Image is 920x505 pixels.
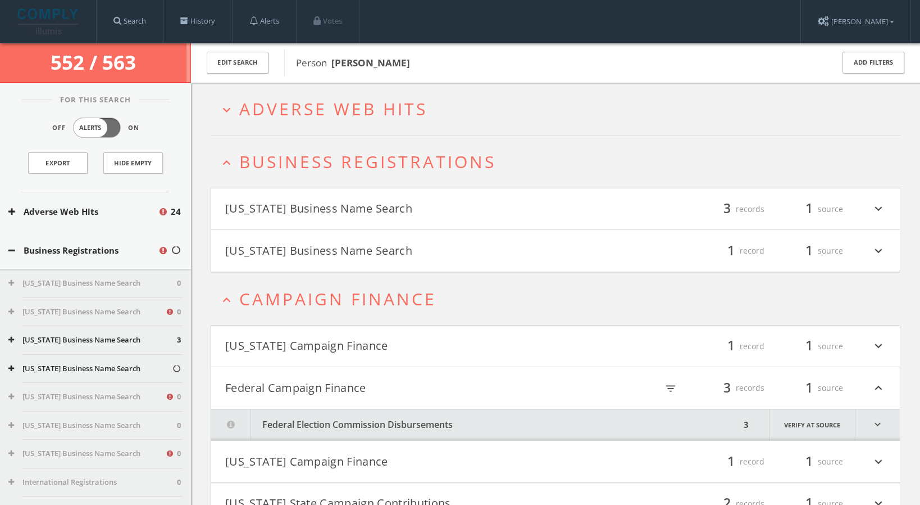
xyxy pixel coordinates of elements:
button: [US_STATE] Business Name Search [225,200,555,219]
div: source [776,378,843,398]
span: On [128,123,139,133]
div: 3 [740,409,752,440]
span: Adverse Web Hits [239,97,427,120]
button: [US_STATE] Campaign Finance [225,452,555,471]
a: Export [28,152,88,174]
div: records [697,200,764,219]
span: 1 [722,452,740,471]
div: records [697,378,764,398]
span: 1 [722,336,740,356]
button: Edit Search [207,52,268,74]
div: record [697,337,764,356]
span: 0 [177,391,181,403]
div: source [776,241,843,260]
span: Off [52,123,66,133]
span: 1 [800,336,818,356]
span: 1 [800,378,818,398]
i: expand_less [871,378,886,398]
i: expand_more [871,200,886,219]
img: illumis [17,8,80,34]
i: expand_more [871,241,886,260]
span: 24 [171,205,181,218]
button: [US_STATE] Business Name Search [8,278,177,289]
span: Business Registrations [239,150,496,173]
button: Hide Empty [103,152,163,174]
span: 0 [177,420,181,431]
span: 0 [177,477,181,488]
i: expand_less [219,292,234,308]
span: 552 / 563 [51,49,140,75]
span: Campaign Finance [239,287,436,310]
span: 0 [177,448,181,459]
span: 3 [718,378,736,398]
i: expand_more [871,337,886,356]
div: source [776,452,843,471]
button: [US_STATE] Business Name Search [8,391,165,403]
span: 0 [177,278,181,289]
button: [US_STATE] Business Name Search [8,363,172,375]
i: expand_more [871,452,886,471]
button: Add Filters [842,52,904,74]
button: Adverse Web Hits [8,205,158,218]
button: [US_STATE] Business Name Search [8,306,165,318]
button: expand_lessBusiness Registrations [219,152,900,171]
i: expand_more [219,102,234,118]
i: expand_more [855,409,900,440]
button: Business Registrations [8,244,158,257]
div: record [697,241,764,260]
button: [US_STATE] Business Name Search [8,335,177,346]
button: Federal Campaign Finance [225,378,555,398]
span: 3 [718,199,736,219]
button: [US_STATE] Business Name Search [8,420,177,431]
button: expand_lessCampaign Finance [219,290,900,308]
button: [US_STATE] Campaign Finance [225,337,555,356]
button: International Registrations [8,477,177,488]
button: [US_STATE] Business Name Search [225,241,555,260]
button: [US_STATE] Business Name Search [8,448,165,459]
span: Person [296,56,410,69]
button: expand_moreAdverse Web Hits [219,100,900,118]
span: 1 [800,241,818,260]
i: filter_list [664,382,677,395]
span: For This Search [52,94,139,106]
span: 3 [177,335,181,346]
span: 1 [800,452,818,471]
b: [PERSON_NAME] [331,56,410,69]
span: 0 [177,306,181,318]
span: 1 [722,241,740,260]
i: expand_less [219,155,234,170]
button: Federal Election Commission Disbursements [211,409,740,440]
a: Verify at source [769,409,855,440]
div: source [776,200,843,219]
div: source [776,337,843,356]
div: record [697,452,764,471]
span: 1 [800,199,818,219]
